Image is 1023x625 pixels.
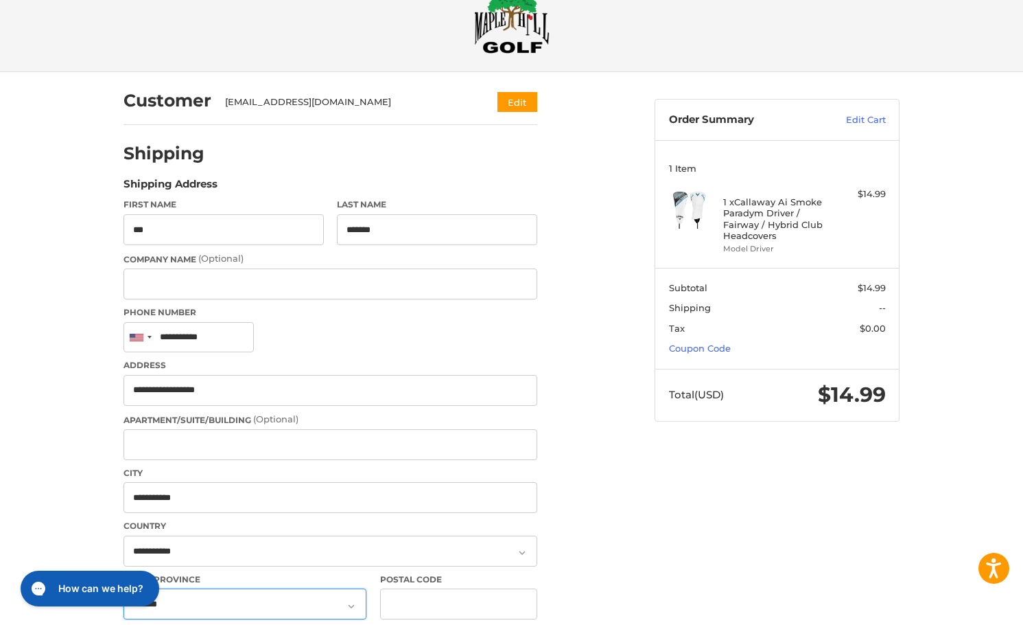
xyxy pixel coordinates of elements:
span: $14.99 [818,382,886,407]
h3: 1 Item [669,163,886,174]
iframe: Gorgias live chat messenger [14,566,163,611]
label: State/Province [124,573,366,586]
a: Coupon Code [669,343,731,354]
h2: Customer [124,90,211,111]
div: United States: +1 [124,323,156,352]
button: Edit [497,92,537,112]
h4: 1 x Callaway Ai Smoke Paradym Driver / Fairway / Hybrid Club Headcovers [723,196,828,241]
span: $0.00 [860,323,886,334]
span: Tax [669,323,685,334]
small: (Optional) [253,413,298,424]
h3: Order Summary [669,113,816,127]
label: Phone Number [124,306,537,319]
a: Edit Cart [816,113,886,127]
div: [EMAIL_ADDRESS][DOMAIN_NAME] [225,95,471,109]
label: Postal Code [380,573,538,586]
label: First Name [124,198,324,211]
span: Subtotal [669,282,707,293]
label: Company Name [124,252,537,266]
label: Apartment/Suite/Building [124,413,537,427]
label: Last Name [337,198,537,211]
label: City [124,467,537,479]
li: Model Driver [723,243,828,255]
iframe: Google Customer Reviews [910,588,1023,625]
span: Total (USD) [669,388,724,401]
label: Country [124,520,537,532]
legend: Shipping Address [124,177,217,198]
div: $14.99 [832,187,886,201]
span: -- [879,302,886,313]
h2: Shipping [124,143,204,164]
span: Shipping [669,302,711,313]
span: $14.99 [858,282,886,293]
label: Address [124,359,537,372]
small: (Optional) [198,253,244,264]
